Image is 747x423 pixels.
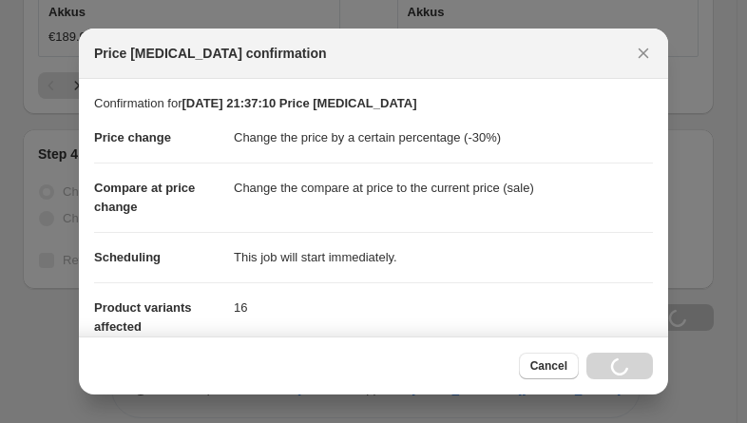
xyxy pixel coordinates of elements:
span: Product variants affected [94,300,192,334]
span: Compare at price change [94,181,195,214]
span: Price [MEDICAL_DATA] confirmation [94,44,327,63]
button: Close [630,40,657,67]
span: Cancel [530,358,567,374]
b: [DATE] 21:37:10 Price [MEDICAL_DATA] [182,96,416,110]
dd: Change the price by a certain percentage (-30%) [234,113,653,163]
p: Confirmation for [94,94,653,113]
span: Scheduling [94,250,161,264]
dd: This job will start immediately. [234,232,653,282]
dd: Change the compare at price to the current price (sale) [234,163,653,213]
button: Cancel [519,353,579,379]
dd: 16 [234,282,653,333]
span: Price change [94,130,171,144]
